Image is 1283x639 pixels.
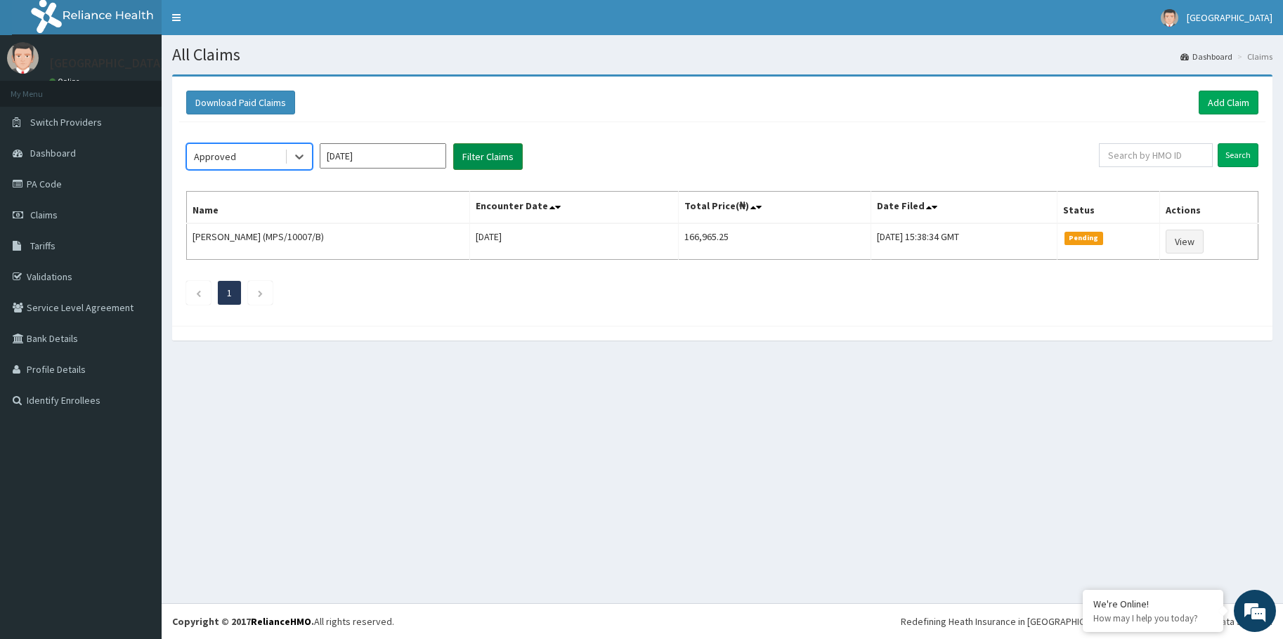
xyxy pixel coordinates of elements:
strong: Copyright © 2017 . [172,615,314,628]
input: Search [1218,143,1258,167]
textarea: Type your message and hit 'Enter' [7,383,268,433]
td: 166,965.25 [678,223,871,260]
th: Status [1057,192,1159,224]
input: Search by HMO ID [1099,143,1213,167]
span: [GEOGRAPHIC_DATA] [1187,11,1272,24]
img: User Image [1161,9,1178,27]
th: Actions [1159,192,1258,224]
a: Previous page [195,286,202,299]
a: RelianceHMO [251,615,311,628]
span: Pending [1064,232,1103,244]
div: Approved [194,150,236,164]
a: Page 1 is your current page [227,286,232,299]
a: Next page [257,286,263,299]
a: Dashboard [1180,51,1232,62]
h1: All Claims [172,46,1272,64]
th: Date Filed [871,192,1057,224]
div: Redefining Heath Insurance in [GEOGRAPHIC_DATA] using Telemedicine and Data Science! [901,614,1272,628]
p: [GEOGRAPHIC_DATA] [49,57,165,70]
td: [DATE] 15:38:34 GMT [871,223,1057,260]
footer: All rights reserved. [162,603,1283,639]
td: [PERSON_NAME] (MPS/10007/B) [187,223,470,260]
img: d_794563401_company_1708531726252_794563401 [26,70,57,105]
div: Chat with us now [73,79,236,97]
span: Claims [30,209,58,221]
th: Encounter Date [470,192,678,224]
span: Switch Providers [30,116,102,129]
a: View [1166,230,1204,253]
a: Add Claim [1199,91,1258,114]
button: Filter Claims [453,143,523,170]
th: Name [187,192,470,224]
a: Online [49,77,83,86]
div: Minimize live chat window [230,7,264,41]
span: Tariffs [30,239,56,252]
span: Dashboard [30,147,76,159]
p: How may I help you today? [1093,612,1213,624]
img: User Image [7,42,39,74]
li: Claims [1234,51,1272,62]
button: Download Paid Claims [186,91,295,114]
div: We're Online! [1093,598,1213,610]
span: We're online! [82,177,194,319]
td: [DATE] [470,223,678,260]
th: Total Price(₦) [678,192,871,224]
input: Select Month and Year [320,143,446,169]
